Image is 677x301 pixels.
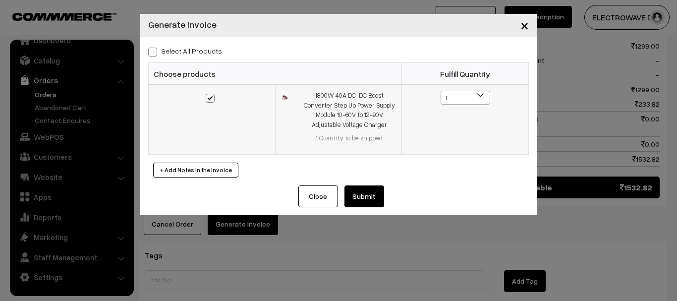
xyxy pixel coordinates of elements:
[520,16,529,34] span: ×
[344,185,384,207] button: Submit
[153,163,238,178] button: + Add Notes in the Invoice
[148,46,222,56] label: Select all Products
[282,92,288,101] img: 1748065019821351Ae9pBVB-L.jpg
[149,63,402,85] th: Choose products
[402,63,529,85] th: Fulfill Quantity
[148,18,217,31] h4: Generate Invoice
[298,185,338,207] button: Close
[441,91,490,105] span: 1
[303,91,395,129] div: 1800W 40A DC-DC Boost Converter Step Up Power Supply Module 10-60V to 12-90V Adjustable Voltage C...
[303,133,395,143] div: 1 Quantity to be shipped
[512,10,537,41] button: Close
